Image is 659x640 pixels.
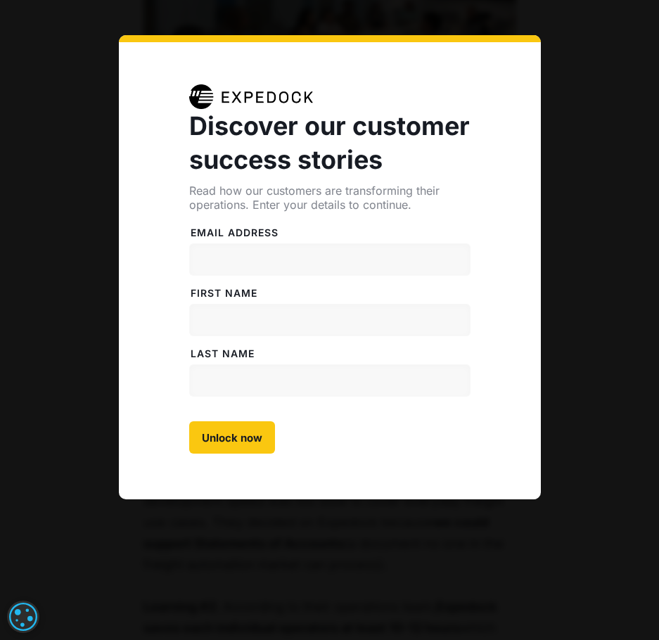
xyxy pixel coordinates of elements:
[189,184,471,212] div: Read how our customers are transforming their operations. Enter your details to continue.
[189,347,471,361] label: LAST NAME
[189,226,471,240] label: Email address
[189,110,470,175] strong: Discover our customer success stories
[189,286,471,300] label: FiRST NAME
[189,421,275,454] input: Unlock now
[189,212,471,454] form: Case Studies Form
[589,572,659,640] iframe: Chat Widget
